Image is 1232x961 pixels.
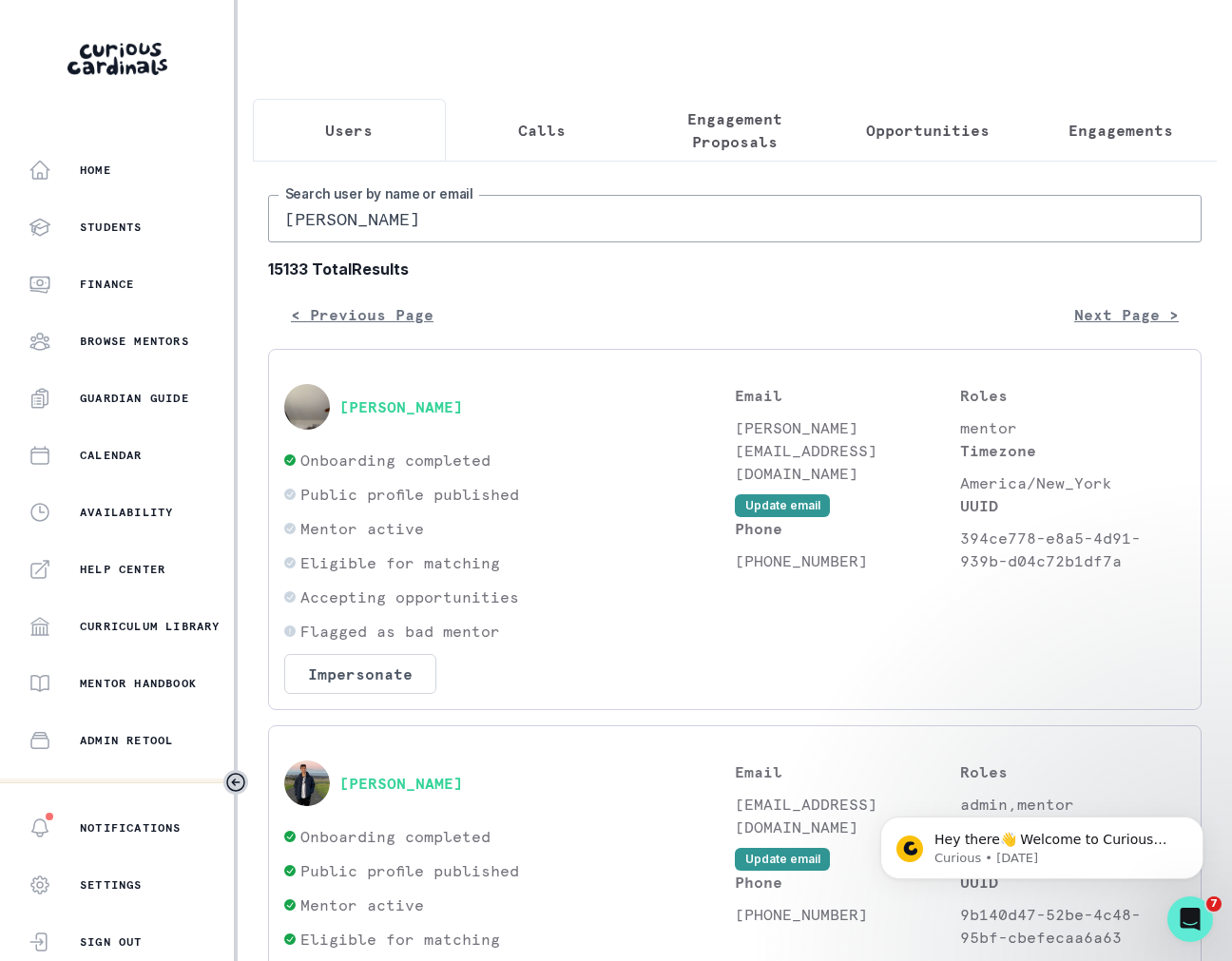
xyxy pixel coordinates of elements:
[300,483,519,506] p: Public profile published
[80,733,173,748] p: Admin Retool
[735,416,960,485] p: [PERSON_NAME][EMAIL_ADDRESS][DOMAIN_NAME]
[300,928,500,951] p: Eligible for matching
[300,894,424,916] p: Mentor active
[268,258,1202,280] b: 15133 Total Results
[325,119,373,142] p: Users
[960,494,1185,517] p: UUID
[1051,296,1202,334] button: Next Page >
[339,774,463,793] button: [PERSON_NAME]
[735,517,960,540] p: Phone
[80,391,189,406] p: Guardian Guide
[735,760,960,783] p: Email
[284,654,436,694] button: Impersonate
[735,848,830,871] button: Update email
[80,562,165,577] p: Help Center
[1206,896,1222,912] span: 7
[735,871,960,894] p: Phone
[300,551,500,574] p: Eligible for matching
[300,825,491,848] p: Onboarding completed
[339,397,463,416] button: [PERSON_NAME]
[866,119,990,142] p: Opportunities
[1068,119,1173,142] p: Engagements
[960,903,1185,949] p: 9b140d47-52be-4c48-95bf-cbefecaa6a63
[300,620,500,643] p: Flagged as bad mentor
[300,517,424,540] p: Mentor active
[735,549,960,572] p: [PHONE_NUMBER]
[655,107,816,153] p: Engagement Proposals
[80,277,134,292] p: Finance
[300,859,519,882] p: Public profile published
[960,760,1185,783] p: Roles
[735,793,960,838] p: [EMAIL_ADDRESS][DOMAIN_NAME]
[735,384,960,407] p: Email
[67,43,167,75] img: Curious Cardinals Logo
[80,163,111,178] p: Home
[80,220,143,235] p: Students
[852,777,1232,910] iframe: Intercom notifications message
[80,820,182,836] p: Notifications
[80,505,173,520] p: Availability
[80,934,143,950] p: Sign Out
[1167,896,1213,942] iframe: Intercom live chat
[80,448,143,463] p: Calendar
[735,903,960,926] p: [PHONE_NUMBER]
[960,527,1185,572] p: 394ce778-e8a5-4d91-939b-d04c72b1df7a
[80,676,197,691] p: Mentor Handbook
[268,296,456,334] button: < Previous Page
[300,586,519,608] p: Accepting opportunities
[80,619,221,634] p: Curriculum Library
[960,439,1185,462] p: Timezone
[80,334,189,349] p: Browse Mentors
[223,770,248,795] button: Toggle sidebar
[960,416,1185,439] p: mentor
[735,494,830,517] button: Update email
[960,471,1185,494] p: America/New_York
[518,119,566,142] p: Calls
[300,449,491,471] p: Onboarding completed
[80,877,143,893] p: Settings
[960,384,1185,407] p: Roles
